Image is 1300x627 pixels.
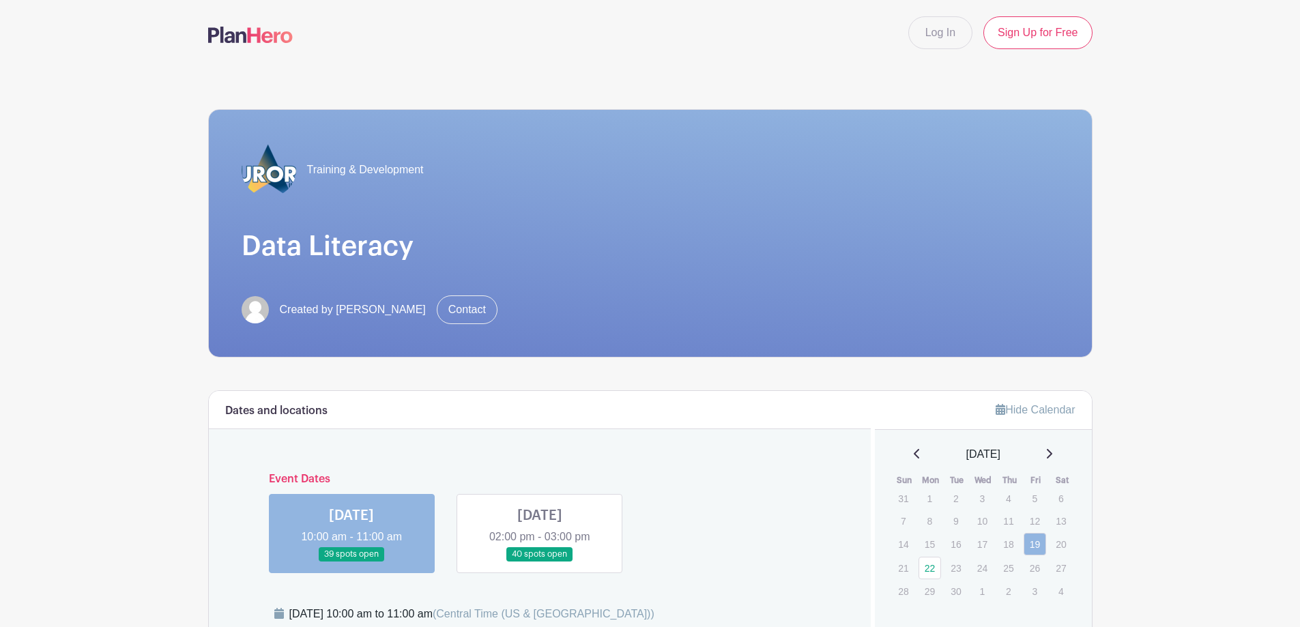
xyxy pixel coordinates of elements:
[944,581,967,602] p: 30
[944,473,970,487] th: Tue
[997,510,1020,531] p: 11
[944,510,967,531] p: 9
[983,16,1092,49] a: Sign Up for Free
[1050,510,1072,531] p: 13
[242,296,269,323] img: default-ce2991bfa6775e67f084385cd625a349d9dcbb7a52a09fb2fda1e96e2d18dcdb.png
[971,557,994,579] p: 24
[1024,557,1046,579] p: 26
[892,557,914,579] p: 21
[1024,581,1046,602] p: 3
[258,473,822,486] h6: Event Dates
[971,488,994,509] p: 3
[1050,534,1072,555] p: 20
[892,534,914,555] p: 14
[289,606,654,622] div: [DATE] 10:00 am to 11:00 am
[919,557,941,579] a: 22
[1050,488,1072,509] p: 6
[892,488,914,509] p: 31
[919,488,941,509] p: 1
[1024,533,1046,555] a: 19
[971,510,994,531] p: 10
[433,608,654,619] span: (Central Time (US & [GEOGRAPHIC_DATA]))
[1050,581,1072,602] p: 4
[944,557,967,579] p: 23
[919,581,941,602] p: 29
[970,473,997,487] th: Wed
[225,405,328,418] h6: Dates and locations
[208,27,293,43] img: logo-507f7623f17ff9eddc593b1ce0a138ce2505c220e1c5a4e2b4648c50719b7d32.svg
[997,534,1020,555] p: 18
[944,488,967,509] p: 2
[280,302,426,318] span: Created by [PERSON_NAME]
[1024,510,1046,531] p: 12
[1049,473,1075,487] th: Sat
[971,581,994,602] p: 1
[1023,473,1050,487] th: Fri
[242,230,1059,263] h1: Data Literacy
[918,473,944,487] th: Mon
[908,16,972,49] a: Log In
[307,162,424,178] span: Training & Development
[437,295,497,324] a: Contact
[944,534,967,555] p: 16
[996,404,1075,415] a: Hide Calendar
[892,510,914,531] p: 7
[919,510,941,531] p: 8
[997,581,1020,602] p: 2
[997,557,1020,579] p: 25
[891,473,918,487] th: Sun
[919,534,941,555] p: 15
[996,473,1023,487] th: Thu
[971,534,994,555] p: 17
[1050,557,1072,579] p: 27
[997,488,1020,509] p: 4
[242,143,296,197] img: 2023_COA_Horiz_Logo_PMS_BlueStroke%204.png
[966,446,1000,463] span: [DATE]
[1024,488,1046,509] p: 5
[892,581,914,602] p: 28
